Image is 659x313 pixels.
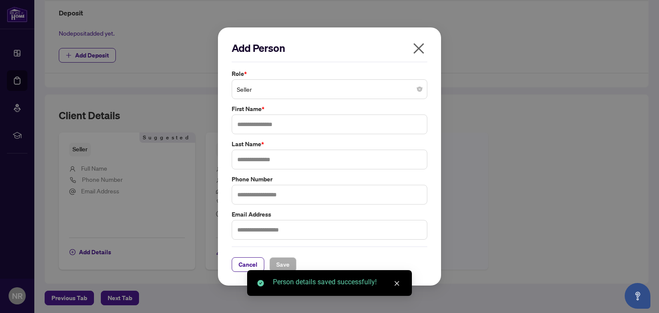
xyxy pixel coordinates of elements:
span: Seller [237,81,422,97]
h2: Add Person [232,41,427,55]
label: Phone Number [232,175,427,184]
span: close [412,42,426,55]
div: Person details saved successfully! [273,277,402,287]
span: check-circle [257,280,264,286]
label: Role [232,69,427,78]
a: Close [392,279,402,288]
button: Open asap [625,283,650,309]
label: Last Name [232,139,427,149]
label: Email Address [232,210,427,219]
label: First Name [232,104,427,114]
span: close-circle [417,87,422,92]
button: Save [269,257,296,272]
span: close [394,280,400,286]
span: Cancel [239,258,257,271]
button: Cancel [232,257,264,272]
